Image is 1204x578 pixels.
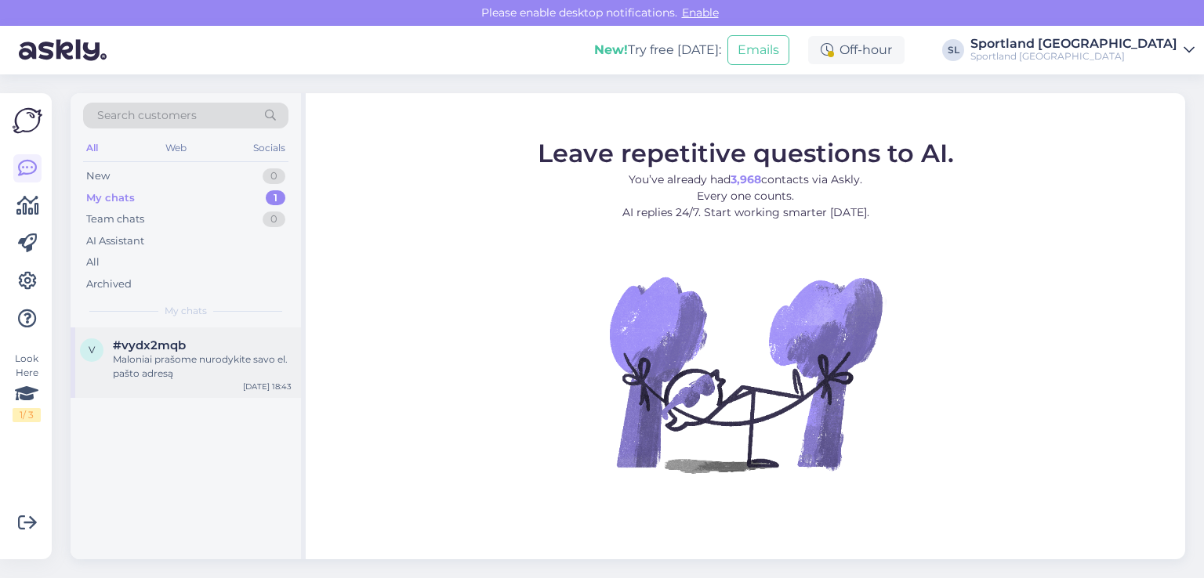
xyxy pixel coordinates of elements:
div: Socials [250,138,288,158]
span: Leave repetitive questions to AI. [538,137,954,168]
div: Off-hour [808,36,905,64]
button: Emails [727,35,789,65]
div: AI Assistant [86,233,144,249]
div: All [86,255,100,270]
div: Try free [DATE]: [594,41,721,60]
div: 0 [263,211,285,227]
div: Sportland [GEOGRAPHIC_DATA] [970,50,1177,63]
div: 0 [263,168,285,184]
div: 1 [266,190,285,206]
div: Look Here [13,352,41,422]
span: v [89,344,95,356]
span: My chats [165,304,207,318]
a: Sportland [GEOGRAPHIC_DATA]Sportland [GEOGRAPHIC_DATA] [970,38,1195,63]
b: 3,968 [731,172,761,186]
div: Maloniai prašome nurodykite savo el. pašto adresą [113,352,292,381]
div: All [83,138,101,158]
div: Team chats [86,211,144,227]
div: Web [162,138,190,158]
b: New! [594,42,628,57]
img: No Chat active [604,233,887,515]
div: Archived [86,276,132,292]
span: Search customers [97,107,197,124]
span: Enable [677,5,723,20]
p: You’ve already had contacts via Askly. Every one counts. AI replies 24/7. Start working smarter [... [538,171,954,220]
div: Sportland [GEOGRAPHIC_DATA] [970,38,1177,50]
span: #vydx2mqb [113,338,186,352]
div: [DATE] 18:43 [243,381,292,392]
div: 1 / 3 [13,408,41,422]
div: New [86,168,110,184]
img: Askly Logo [13,106,42,135]
div: My chats [86,190,135,206]
div: SL [942,39,964,61]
